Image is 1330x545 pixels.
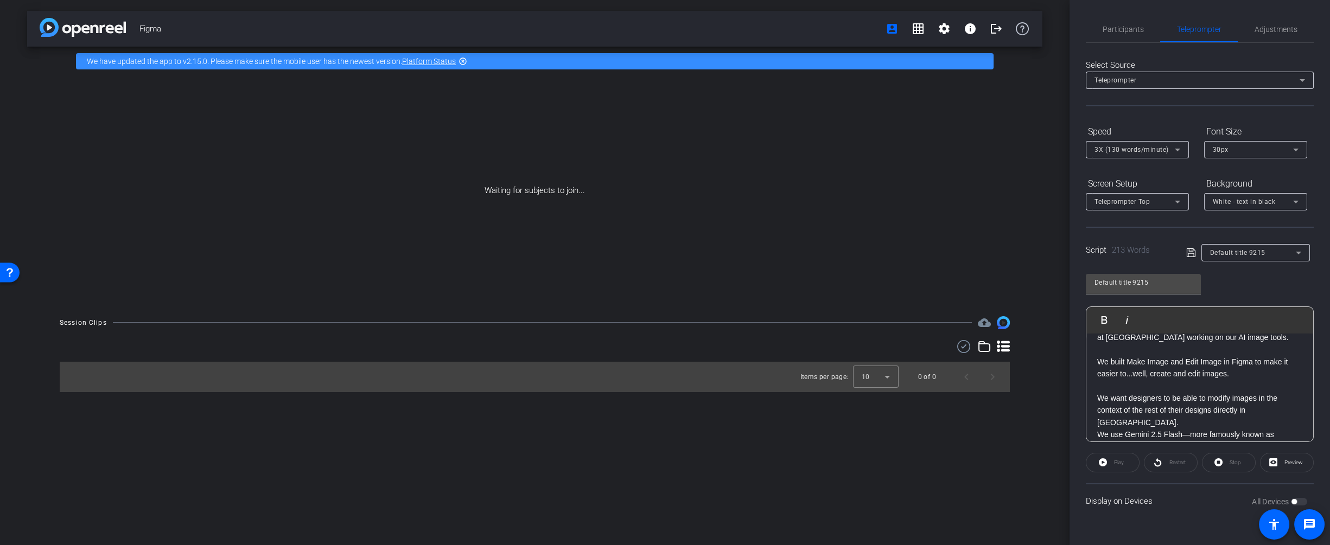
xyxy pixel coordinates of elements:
[402,57,456,66] a: Platform Status
[1112,245,1150,255] span: 213 Words
[459,57,467,66] mat-icon: highlight_off
[912,22,925,35] mat-icon: grid_on
[1177,25,1221,33] span: Teleprompter
[1213,146,1229,153] span: 30px
[1097,392,1302,428] p: We want designers to be able to modify images in the context of the rest of their designs directl...
[1303,518,1316,531] mat-icon: message
[1094,309,1115,331] button: Bold (⌘B)
[1260,453,1314,472] button: Preview
[938,22,951,35] mat-icon: settings
[800,371,849,382] div: Items per page:
[997,316,1010,329] img: Session clips
[1086,175,1189,193] div: Screen Setup
[1204,123,1307,141] div: Font Size
[978,316,991,329] span: Destinations for your clips
[1284,459,1303,465] span: Preview
[978,316,991,329] mat-icon: cloud_upload
[1117,309,1137,331] button: Italic (⌘I)
[1094,198,1150,206] span: Teleprompter Top
[964,22,977,35] mat-icon: info
[1094,146,1169,153] span: 3X (130 words/minute)
[990,22,1003,35] mat-icon: logout
[40,18,126,37] img: app-logo
[1204,175,1307,193] div: Background
[139,18,879,40] span: Figma
[1213,198,1276,206] span: White - text in black
[27,76,1042,305] div: Waiting for subjects to join...
[953,364,979,390] button: Previous page
[1094,76,1136,84] span: Teleprompter
[1094,276,1192,289] input: Title
[60,317,107,328] div: Session Clips
[1097,428,1302,453] p: We use Gemini 2.5 Flash—more famously known as [PERSON_NAME] —to power these tools.
[979,364,1006,390] button: Next page
[1086,244,1171,257] div: Script
[1210,249,1265,257] span: Default title 9215
[918,371,936,382] div: 0 of 0
[1086,59,1314,72] div: Select Source
[1252,496,1291,507] label: All Devices
[76,53,994,69] div: We have updated the app to v2.15.0. Please make sure the mobile user has the newest version.
[1268,518,1281,531] mat-icon: accessibility
[1255,25,1297,33] span: Adjustments
[1097,356,1302,380] p: We built Make Image and Edit Image in Figma to make it easier to...well, create and edit images.
[886,22,899,35] mat-icon: account_box
[1086,123,1189,141] div: Speed
[1086,483,1314,518] div: Display on Devices
[1103,25,1144,33] span: Participants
